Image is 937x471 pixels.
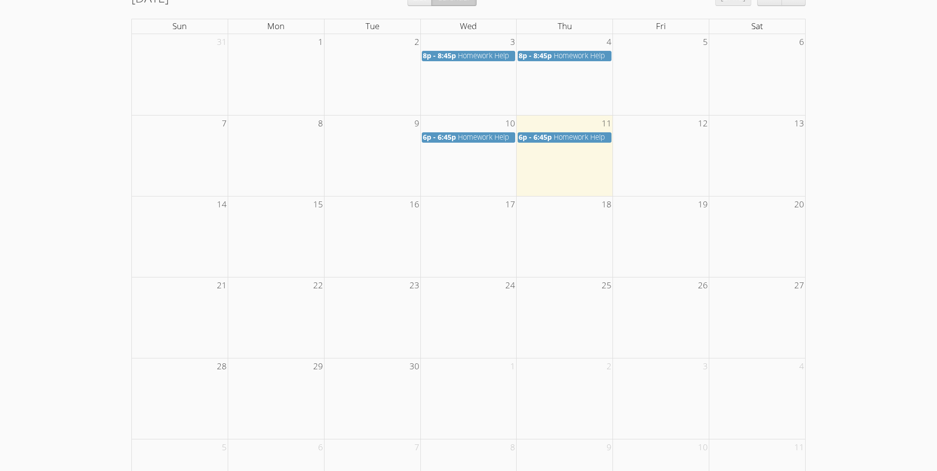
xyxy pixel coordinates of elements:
[408,196,420,213] span: 16
[697,196,709,213] span: 19
[793,277,805,294] span: 27
[317,439,324,456] span: 6
[458,132,509,142] span: Homework Help
[216,34,228,50] span: 31
[554,132,605,142] span: Homework Help
[317,34,324,50] span: 1
[458,51,509,60] span: Homework Help
[312,358,324,375] span: 29
[408,358,420,375] span: 30
[519,132,552,142] span: 6p - 6:45p
[504,196,516,213] span: 17
[793,439,805,456] span: 11
[518,51,611,61] a: 8p - 8:45p Homework Help
[606,439,612,456] span: 9
[413,439,420,456] span: 7
[509,358,516,375] span: 1
[216,358,228,375] span: 28
[216,277,228,294] span: 21
[413,34,420,50] span: 2
[793,116,805,132] span: 13
[558,20,572,32] span: Thu
[697,116,709,132] span: 12
[221,116,228,132] span: 7
[702,358,709,375] span: 3
[601,196,612,213] span: 18
[408,277,420,294] span: 23
[504,116,516,132] span: 10
[413,116,420,132] span: 9
[656,20,666,32] span: Fri
[504,277,516,294] span: 24
[423,51,456,60] span: 8p - 8:45p
[172,20,187,32] span: Sun
[793,196,805,213] span: 20
[267,20,285,32] span: Mon
[702,34,709,50] span: 5
[509,34,516,50] span: 3
[422,132,516,143] a: 6p - 6:45p Homework Help
[460,20,477,32] span: Wed
[422,51,516,61] a: 8p - 8:45p Homework Help
[221,439,228,456] span: 5
[317,116,324,132] span: 8
[606,358,612,375] span: 2
[606,34,612,50] span: 4
[798,358,805,375] span: 4
[312,277,324,294] span: 22
[697,439,709,456] span: 10
[519,51,552,60] span: 8p - 8:45p
[751,20,763,32] span: Sat
[312,196,324,213] span: 15
[216,196,228,213] span: 14
[601,116,612,132] span: 11
[697,277,709,294] span: 26
[509,439,516,456] span: 8
[518,132,611,143] a: 6p - 6:45p Homework Help
[601,277,612,294] span: 25
[798,34,805,50] span: 6
[366,20,379,32] span: Tue
[423,132,456,142] span: 6p - 6:45p
[554,51,605,60] span: Homework Help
